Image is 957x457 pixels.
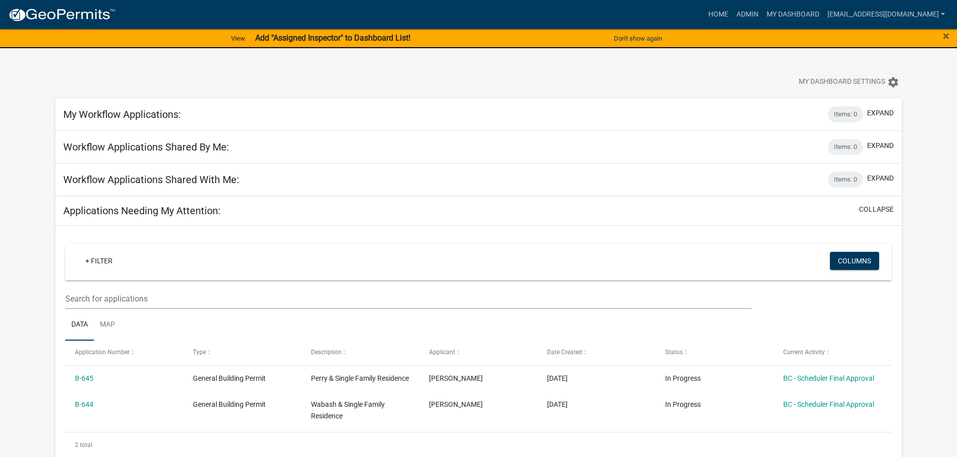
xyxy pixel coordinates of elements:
a: Map [94,309,121,341]
button: expand [867,140,894,151]
a: View [227,30,249,47]
span: Status [665,349,683,356]
h5: Workflow Applications Shared With Me: [63,174,239,186]
datatable-header-cell: Type [183,341,301,365]
a: Home [704,5,732,24]
span: Perry & Single Family Residence [311,374,409,382]
strong: Add "Assigned Inspector" to Dashboard List! [255,33,410,43]
span: In Progress [665,400,701,408]
button: Don't show again [610,30,666,47]
span: Shane Weist [429,374,483,382]
span: 08/13/2025 [547,374,568,382]
span: Wabash & Single Family Residence [311,400,385,420]
button: Columns [830,252,879,270]
span: In Progress [665,374,701,382]
span: Description [311,349,342,356]
a: Admin [732,5,763,24]
span: × [943,29,949,43]
span: 08/12/2025 [547,400,568,408]
datatable-header-cell: Applicant [419,341,538,365]
div: Items: 0 [828,172,863,188]
div: Items: 0 [828,106,863,122]
span: General Building Permit [193,374,266,382]
datatable-header-cell: Status [655,341,773,365]
button: expand [867,108,894,118]
i: settings [887,76,899,88]
button: expand [867,173,894,184]
button: Close [943,30,949,42]
span: Type [193,349,206,356]
a: [EMAIL_ADDRESS][DOMAIN_NAME] [823,5,949,24]
span: Jessica Ritchie [429,400,483,408]
span: General Building Permit [193,400,266,408]
h5: My Workflow Applications: [63,108,181,120]
h5: Workflow Applications Shared By Me: [63,141,229,153]
h5: Applications Needing My Attention: [63,205,221,217]
a: B-644 [75,400,93,408]
span: Applicant [429,349,455,356]
a: BC - Scheduler Final Approval [783,400,874,408]
datatable-header-cell: Application Number [65,341,183,365]
span: Application Number [75,349,130,356]
datatable-header-cell: Current Activity [773,341,891,365]
input: Search for applications [65,288,751,309]
datatable-header-cell: Description [301,341,419,365]
button: My Dashboard Settingssettings [791,72,907,92]
span: My Dashboard Settings [799,76,885,88]
a: My Dashboard [763,5,823,24]
datatable-header-cell: Date Created [538,341,656,365]
button: collapse [859,204,894,215]
a: + Filter [77,252,121,270]
span: Date Created [547,349,582,356]
a: B-645 [75,374,93,382]
a: BC - Scheduler Final Approval [783,374,874,382]
a: Data [65,309,94,341]
span: Current Activity [783,349,825,356]
div: Items: 0 [828,139,863,155]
